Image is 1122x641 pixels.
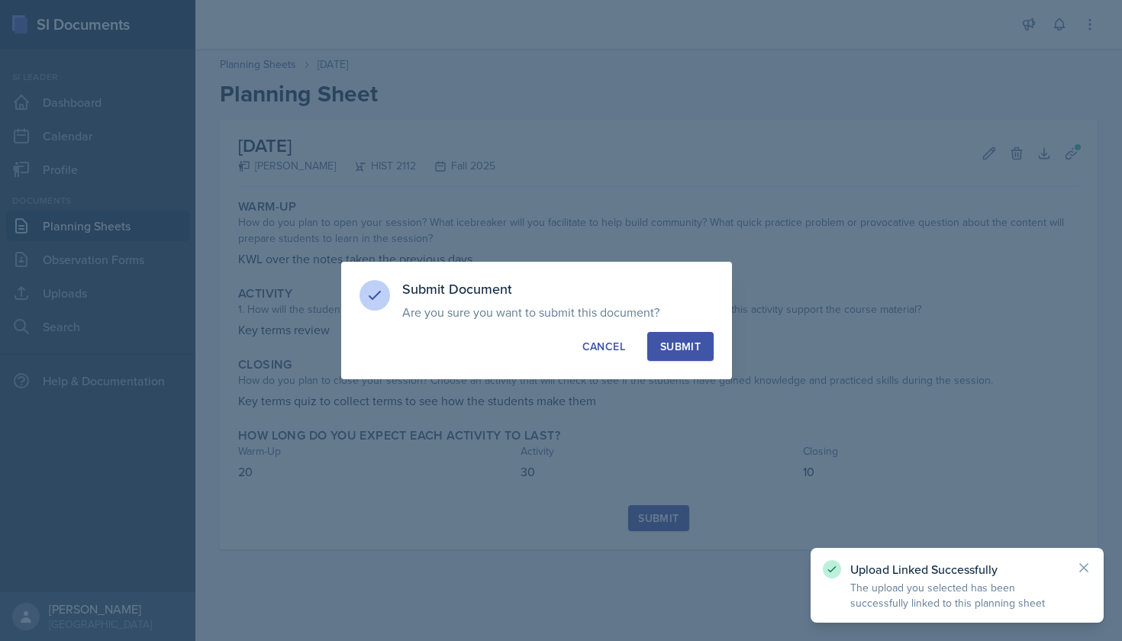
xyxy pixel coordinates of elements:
div: Cancel [582,339,625,354]
p: The upload you selected has been successfully linked to this planning sheet [850,580,1064,610]
h3: Submit Document [402,280,714,298]
button: Cancel [569,332,638,361]
div: Submit [660,339,701,354]
p: Upload Linked Successfully [850,562,1064,577]
p: Are you sure you want to submit this document? [402,304,714,320]
button: Submit [647,332,714,361]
